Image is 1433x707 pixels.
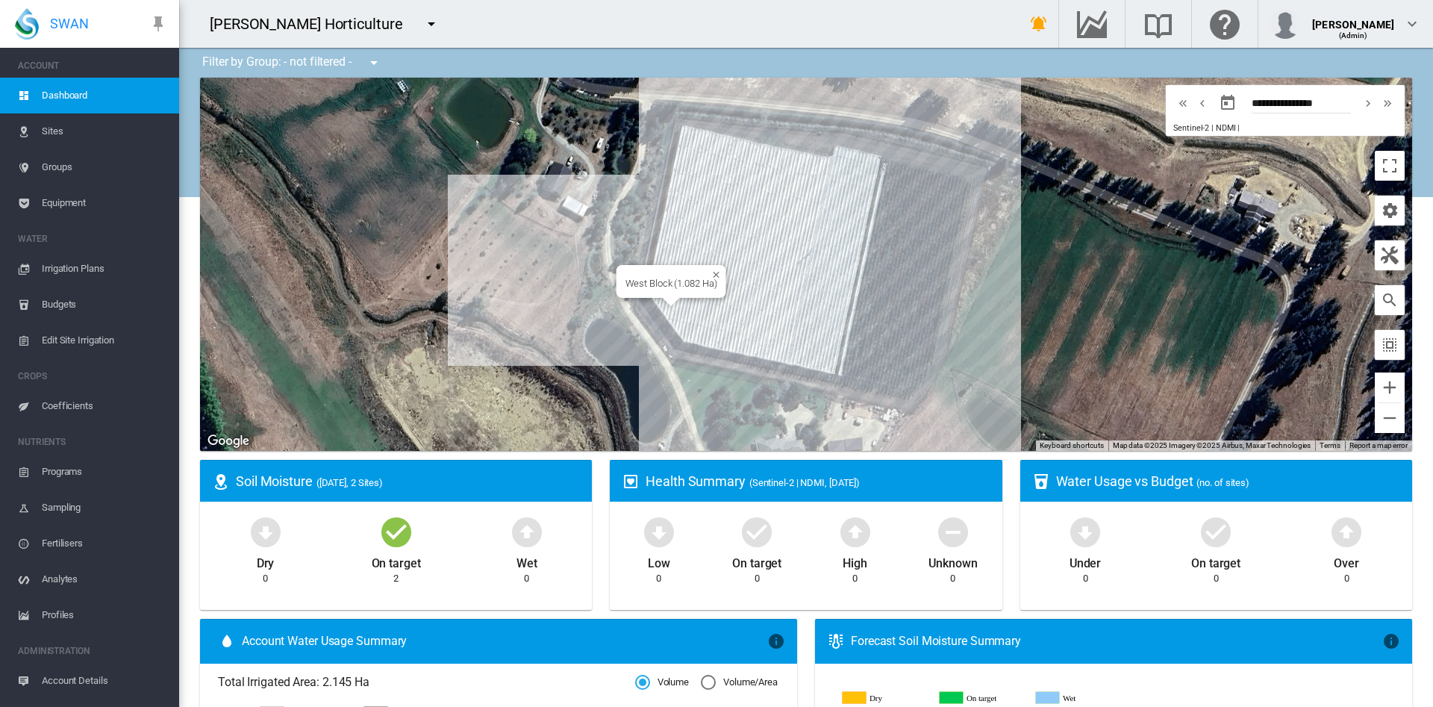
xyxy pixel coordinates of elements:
[42,78,167,113] span: Dashboard
[1194,94,1211,112] md-icon: icon-chevron-left
[1196,477,1249,488] span: (no. of sites)
[928,549,977,572] div: Unknown
[365,54,383,72] md-icon: icon-menu-down
[1403,15,1421,33] md-icon: icon-chevron-down
[1381,336,1399,354] md-icon: icon-select-all
[767,632,785,650] md-icon: icon-information
[42,526,167,561] span: Fertilisers
[1140,15,1176,33] md-icon: Search the knowledge base
[648,549,670,572] div: Low
[1024,9,1054,39] button: icon-bell-ring
[378,514,414,549] md-icon: icon-checkbox-marked-circle
[1378,94,1397,112] button: icon-chevron-double-right
[1334,549,1359,572] div: Over
[1207,15,1243,33] md-icon: Click here for help
[18,430,167,454] span: NUTRIENTS
[625,278,717,289] div: West Block (1.082 Ha)
[236,472,580,490] div: Soil Moisture
[1213,88,1243,118] button: md-calendar
[1173,123,1235,133] span: Sentinel-2 | NDMI
[257,549,275,572] div: Dry
[18,639,167,663] span: ADMINISTRATION
[210,13,416,34] div: [PERSON_NAME] Horticulture
[1381,202,1399,219] md-icon: icon-cog
[1032,473,1050,490] md-icon: icon-cup-water
[1375,403,1405,433] button: Zoom out
[843,691,928,705] g: Dry
[827,632,845,650] md-icon: icon-thermometer-lines
[372,549,421,572] div: On target
[739,514,775,549] md-icon: icon-checkbox-marked-circle
[191,48,393,78] div: Filter by Group: - not filtered -
[42,113,167,149] span: Sites
[18,54,167,78] span: ACCOUNT
[837,514,873,549] md-icon: icon-arrow-up-bold-circle
[316,477,383,488] span: ([DATE], 2 Sites)
[15,8,39,40] img: SWAN-Landscape-Logo-Colour-drop.png
[42,490,167,526] span: Sampling
[1375,151,1405,181] button: Toggle fullscreen view
[1358,94,1378,112] button: icon-chevron-right
[18,227,167,251] span: WATER
[416,9,446,39] button: icon-menu-down
[1030,15,1048,33] md-icon: icon-bell-ring
[1083,572,1088,585] div: 0
[204,432,253,451] img: Google
[42,323,167,358] span: Edit Site Irrigation
[1329,514,1364,549] md-icon: icon-arrow-up-bold-circle
[359,48,389,78] button: icon-menu-down
[42,149,167,185] span: Groups
[516,549,537,572] div: Wet
[1036,691,1121,705] g: Wet
[646,472,990,490] div: Health Summary
[635,676,689,690] md-radio-button: Volume
[422,15,440,33] md-icon: icon-menu-down
[1056,472,1400,490] div: Water Usage vs Budget
[149,15,167,33] md-icon: icon-pin
[1074,15,1110,33] md-icon: Go to the Data Hub
[1349,441,1408,449] a: Report a map error
[18,364,167,388] span: CROPS
[749,477,860,488] span: (Sentinel-2 | NDMI, [DATE])
[1344,572,1349,585] div: 0
[42,388,167,424] span: Coefficients
[622,473,640,490] md-icon: icon-heart-box-outline
[706,265,716,275] button: Close
[1040,440,1104,451] button: Keyboard shortcuts
[42,185,167,221] span: Equipment
[843,549,867,572] div: High
[1339,31,1368,40] span: (Admin)
[701,676,778,690] md-radio-button: Volume/Area
[1312,11,1394,26] div: [PERSON_NAME]
[1237,123,1240,133] span: |
[656,572,661,585] div: 0
[204,432,253,451] a: Open this area in Google Maps (opens a new window)
[1379,94,1396,112] md-icon: icon-chevron-double-right
[1067,514,1103,549] md-icon: icon-arrow-down-bold-circle
[50,14,89,33] span: SWAN
[212,473,230,490] md-icon: icon-map-marker-radius
[1375,285,1405,315] button: icon-magnify
[1270,9,1300,39] img: profile.jpg
[42,663,167,699] span: Account Details
[1360,94,1376,112] md-icon: icon-chevron-right
[42,597,167,633] span: Profiles
[218,674,635,691] span: Total Irrigated Area: 2.145 Ha
[641,514,677,549] md-icon: icon-arrow-down-bold-circle
[851,633,1382,650] div: Forecast Soil Moisture Summary
[1375,330,1405,360] button: icon-select-all
[509,514,545,549] md-icon: icon-arrow-up-bold-circle
[1193,94,1212,112] button: icon-chevron-left
[1070,549,1102,572] div: Under
[935,514,971,549] md-icon: icon-minus-circle
[242,633,767,650] span: Account Water Usage Summary
[524,572,529,585] div: 0
[393,572,399,585] div: 2
[732,549,781,572] div: On target
[263,572,268,585] div: 0
[1381,291,1399,309] md-icon: icon-magnify
[42,454,167,490] span: Programs
[1113,441,1311,449] span: Map data ©2025 Imagery ©2025 Airbus, Maxar Technologies
[248,514,284,549] md-icon: icon-arrow-down-bold-circle
[1320,441,1340,449] a: Terms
